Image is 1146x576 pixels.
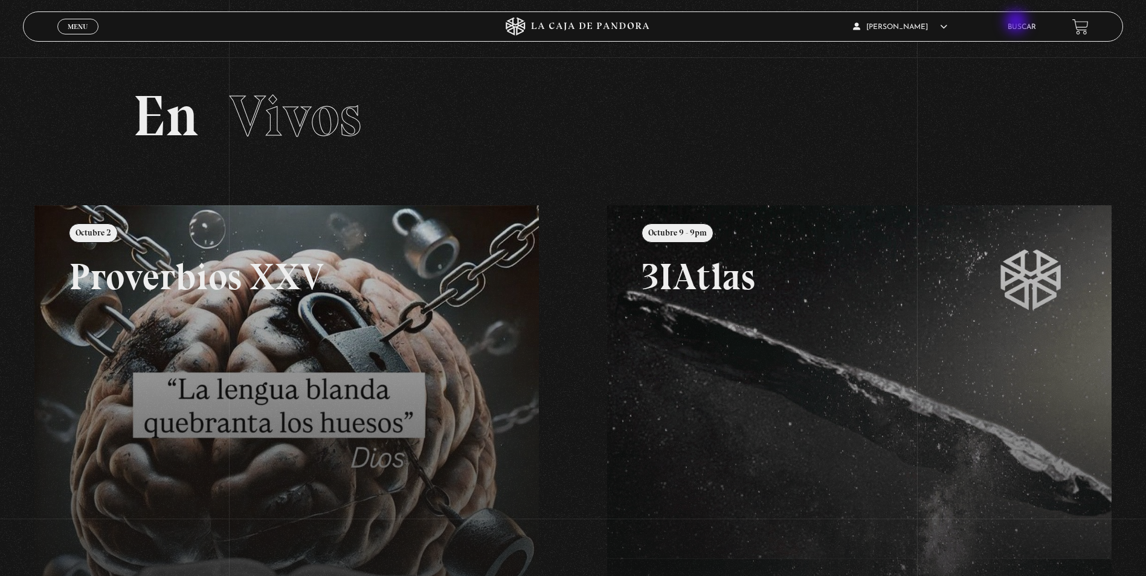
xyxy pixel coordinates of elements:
[853,24,947,31] span: [PERSON_NAME]
[68,23,88,30] span: Menu
[1072,19,1089,35] a: View your shopping cart
[133,88,1013,145] h2: En
[1008,24,1036,31] a: Buscar
[230,82,361,150] span: Vivos
[64,33,92,42] span: Cerrar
